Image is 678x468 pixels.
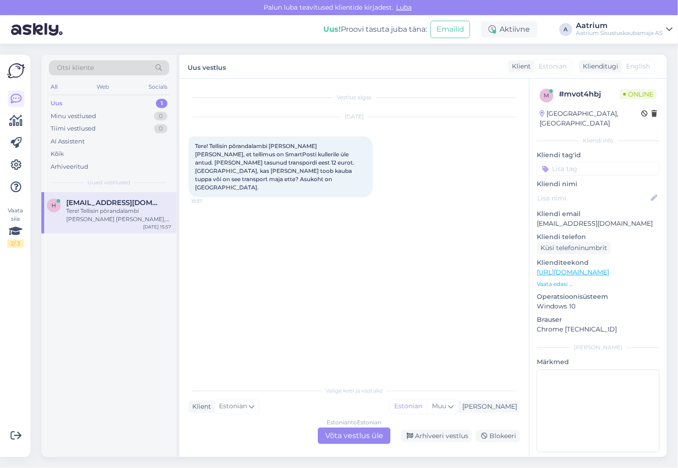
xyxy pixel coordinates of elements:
p: Windows 10 [537,302,660,311]
span: 15:57 [191,198,226,205]
div: Socials [147,81,169,93]
div: # mvot4hbj [559,89,620,100]
div: Tere! Tellisin põrandalambi [PERSON_NAME] [PERSON_NAME], et tellimus on SmartPosti kullerile üle ... [66,207,171,223]
div: Klienditugi [579,62,618,71]
div: Vestlus algas [189,93,520,102]
img: Askly Logo [7,62,25,80]
div: Kõik [51,149,64,159]
p: Kliendi email [537,209,660,219]
span: Tere! Tellisin põrandalambi [PERSON_NAME] [PERSON_NAME], et tellimus on SmartPosti kullerile üle ... [195,143,356,191]
div: 1 [156,99,167,108]
p: Märkmed [537,357,660,367]
div: Valige keel ja vastake [189,387,520,395]
div: Küsi telefoninumbrit [537,242,611,254]
div: Uus [51,99,63,108]
span: m [544,92,549,99]
span: Estonian [539,62,567,71]
div: Tiimi vestlused [51,124,96,133]
div: Võta vestlus üle [318,428,391,444]
div: AI Assistent [51,137,85,146]
span: Otsi kliente [57,63,94,73]
input: Lisa tag [537,162,660,176]
span: Online [620,89,657,99]
input: Lisa nimi [537,193,649,203]
div: 0 [154,112,167,121]
label: Uus vestlus [188,60,226,73]
span: Muu [432,402,446,410]
p: Brauser [537,315,660,325]
div: Minu vestlused [51,112,96,121]
div: Vaata siia [7,206,24,248]
div: A [559,23,572,36]
p: Kliendi tag'id [537,150,660,160]
div: Kliendi info [537,137,660,145]
div: Blokeeri [476,430,520,442]
div: All [49,81,59,93]
div: Web [95,81,111,93]
div: [DATE] [189,113,520,121]
p: Chrome [TECHNICAL_ID] [537,325,660,334]
a: [URL][DOMAIN_NAME] [537,268,609,276]
div: Proovi tasuta juba täna: [323,24,427,35]
div: Arhiveeri vestlus [401,430,472,442]
span: heimarv@gmail.com [66,199,162,207]
div: 2 / 3 [7,240,24,248]
div: 0 [154,124,167,133]
div: Arhiveeritud [51,162,88,171]
button: Emailid [431,21,470,38]
p: Kliendi nimi [537,179,660,189]
div: Estonian [390,400,427,413]
span: Uued vestlused [88,178,131,187]
div: Aktiivne [481,21,537,38]
span: English [626,62,650,71]
b: Uus! [323,25,341,34]
div: [DATE] 15:57 [143,223,171,230]
span: Estonian [219,401,247,411]
p: Operatsioonisüsteem [537,292,660,302]
p: Klienditeekond [537,258,660,268]
div: Klient [508,62,531,71]
div: Aatrium [576,22,662,29]
span: h [52,202,56,209]
div: Aatrium Sisustuskaubamaja AS [576,29,662,37]
div: [PERSON_NAME] [537,343,660,352]
a: AatriumAatrium Sisustuskaubamaja AS [576,22,672,37]
div: [GEOGRAPHIC_DATA], [GEOGRAPHIC_DATA] [540,109,641,128]
div: [PERSON_NAME] [459,402,517,411]
div: Klient [189,402,211,411]
div: Estonian to Estonian [327,418,382,427]
p: Kliendi telefon [537,232,660,242]
p: Vaata edasi ... [537,280,660,288]
span: Luba [393,3,414,11]
p: [EMAIL_ADDRESS][DOMAIN_NAME] [537,219,660,228]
